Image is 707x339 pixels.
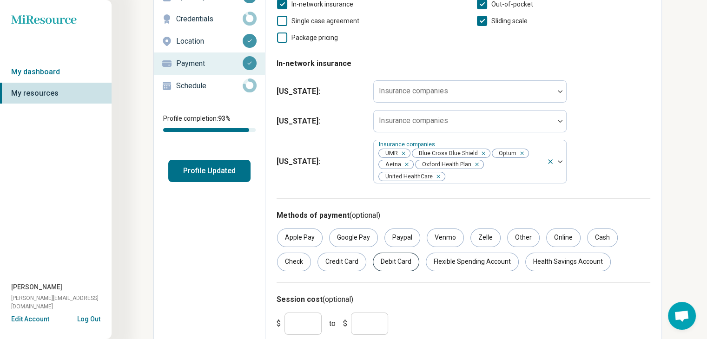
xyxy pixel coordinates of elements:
[154,108,265,137] div: Profile completion:
[546,228,581,247] div: Online
[427,228,464,247] div: Venmo
[491,17,528,25] span: Sliding scale
[350,211,380,220] span: (optional)
[11,282,62,292] span: [PERSON_NAME]
[277,86,366,97] span: [US_STATE] :
[11,294,112,311] span: [PERSON_NAME][EMAIL_ADDRESS][DOMAIN_NAME]
[507,228,540,247] div: Other
[379,172,436,181] span: United HealthCare
[587,228,618,247] div: Cash
[176,80,243,91] p: Schedule
[154,8,265,30] a: Credentials
[373,253,419,271] div: Debit Card
[176,13,243,25] p: Credentials
[379,116,448,125] label: Insurance companies
[11,314,49,324] button: Edit Account
[277,253,311,271] div: Check
[426,253,519,271] div: Flexible Spending Account
[416,160,474,169] span: Oxford Health Plan
[379,86,448,95] label: Insurance companies
[491,0,533,8] span: Out-of-pocket
[329,228,378,247] div: Google Pay
[323,295,353,304] span: (optional)
[668,302,696,330] div: Open chat
[218,115,231,122] span: 93 %
[291,34,338,41] span: Package pricing
[277,116,366,127] span: [US_STATE] :
[277,210,650,221] h3: Methods of payment
[168,160,251,182] button: Profile Updated
[277,156,366,167] span: [US_STATE] :
[77,314,100,322] button: Log Out
[163,128,256,132] div: Profile completion
[291,0,353,8] span: In-network insurance
[329,318,336,329] span: to
[384,228,420,247] div: Paypal
[277,51,351,77] legend: In-network insurance
[277,294,650,305] h3: Session cost
[277,228,323,247] div: Apple Pay
[176,58,243,69] p: Payment
[379,141,437,148] label: Insurance companies
[154,52,265,75] a: Payment
[291,17,359,25] span: Single case agreement
[277,318,281,329] span: $
[154,75,265,97] a: Schedule
[343,318,347,329] span: $
[379,160,404,169] span: Aetna
[492,149,519,158] span: Optum
[317,253,366,271] div: Credit Card
[154,30,265,52] a: Location
[470,228,501,247] div: Zelle
[379,149,401,158] span: UMR
[176,36,243,47] p: Location
[412,149,481,158] span: Blue Cross Blue Shield
[525,253,611,271] div: Health Savings Account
